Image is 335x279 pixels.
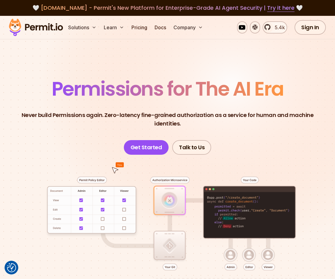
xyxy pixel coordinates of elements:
[171,21,205,34] button: Company
[295,20,326,35] a: Sign In
[6,17,66,38] img: Permit logo
[19,111,316,128] p: Never build Permissions again. Zero-latency fine-grained authorization as a service for human and...
[52,75,284,102] span: Permissions for The AI Era
[101,21,127,34] button: Learn
[271,24,285,31] span: 5.4k
[152,21,169,34] a: Docs
[7,263,16,272] img: Revisit consent button
[267,4,295,12] a: Try it here
[124,140,169,155] a: Get Started
[15,4,320,12] div: 🤍 🤍
[7,263,16,272] button: Consent Preferences
[172,140,211,155] a: Talk to Us
[66,21,99,34] button: Solutions
[129,21,150,34] a: Pricing
[263,21,287,34] a: 5.4k
[41,4,295,12] span: [DOMAIN_NAME] - Permit's New Platform for Enterprise-Grade AI Agent Security |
